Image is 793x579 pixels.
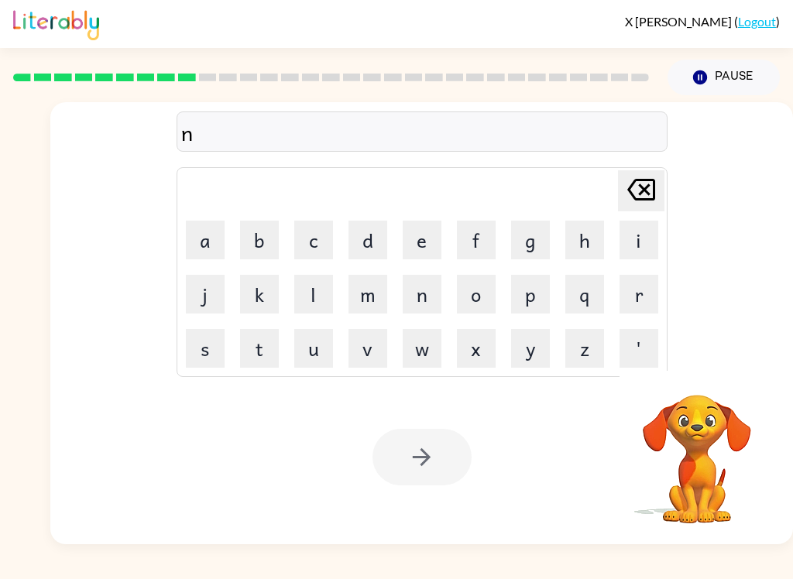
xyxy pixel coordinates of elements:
img: Literably [13,6,99,40]
button: Pause [668,60,780,95]
button: z [565,329,604,368]
button: l [294,275,333,313]
button: n [403,275,441,313]
div: n [181,116,663,149]
button: c [294,221,333,259]
button: p [511,275,550,313]
button: y [511,329,550,368]
button: j [186,275,225,313]
button: m [348,275,387,313]
button: w [403,329,441,368]
button: u [294,329,333,368]
button: d [348,221,387,259]
button: o [457,275,496,313]
span: X [PERSON_NAME] [625,14,734,29]
button: f [457,221,496,259]
button: e [403,221,441,259]
button: r [620,275,658,313]
button: x [457,329,496,368]
button: k [240,275,279,313]
button: g [511,221,550,259]
button: ' [620,329,658,368]
div: ( ) [625,14,780,29]
button: s [186,329,225,368]
button: i [620,221,658,259]
button: t [240,329,279,368]
button: q [565,275,604,313]
button: b [240,221,279,259]
a: Logout [738,14,776,29]
video: Your browser must support playing .mp4 files to use Literably. Please try using another browser. [620,371,774,526]
button: a [186,221,225,259]
button: v [348,329,387,368]
button: h [565,221,604,259]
